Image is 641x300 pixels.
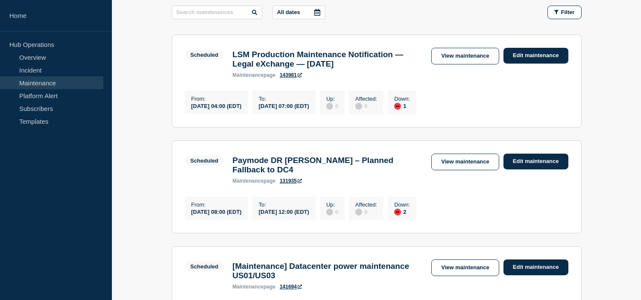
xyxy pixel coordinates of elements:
[232,178,275,184] p: page
[394,103,401,110] div: down
[280,284,302,290] a: 141694
[280,72,302,78] a: 143981
[355,102,377,110] div: 0
[277,9,300,15] p: All dates
[394,209,401,216] div: down
[394,96,410,102] p: Down :
[280,178,302,184] a: 131935
[191,96,242,102] p: From :
[326,96,338,102] p: Up :
[259,96,309,102] p: To :
[547,6,582,19] button: Filter
[355,201,377,208] p: Affected :
[232,72,275,78] p: page
[394,102,410,110] div: 1
[326,201,338,208] p: Up :
[503,48,568,64] a: Edit maintenance
[355,103,362,110] div: disabled
[172,6,262,19] input: Search maintenances
[326,208,338,216] div: 0
[191,201,242,208] p: From :
[259,208,309,215] div: [DATE] 12:00 (EDT)
[191,208,242,215] div: [DATE] 08:00 (EDT)
[326,102,338,110] div: 0
[232,284,263,290] span: maintenance
[190,52,219,58] div: Scheduled
[232,178,263,184] span: maintenance
[232,72,263,78] span: maintenance
[191,102,242,109] div: [DATE] 04:00 (EDT)
[431,48,499,64] a: View maintenance
[232,262,423,280] h3: [Maintenance] Datacenter power maintenance US01/US03
[232,50,423,69] h3: LSM Production Maintenance Notification — Legal eXchange — [DATE]
[431,259,499,276] a: View maintenance
[190,157,219,164] div: Scheduled
[232,284,275,290] p: page
[272,6,325,19] button: All dates
[503,154,568,169] a: Edit maintenance
[190,263,219,270] div: Scheduled
[326,209,333,216] div: disabled
[394,208,410,216] div: 2
[326,103,333,110] div: disabled
[355,96,377,102] p: Affected :
[259,201,309,208] p: To :
[394,201,410,208] p: Down :
[431,154,499,170] a: View maintenance
[561,9,575,15] span: Filter
[355,209,362,216] div: disabled
[355,208,377,216] div: 0
[259,102,309,109] div: [DATE] 07:00 (EDT)
[503,259,568,275] a: Edit maintenance
[232,156,423,175] h3: Paymode DR [PERSON_NAME] – Planned Fallback to DC4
